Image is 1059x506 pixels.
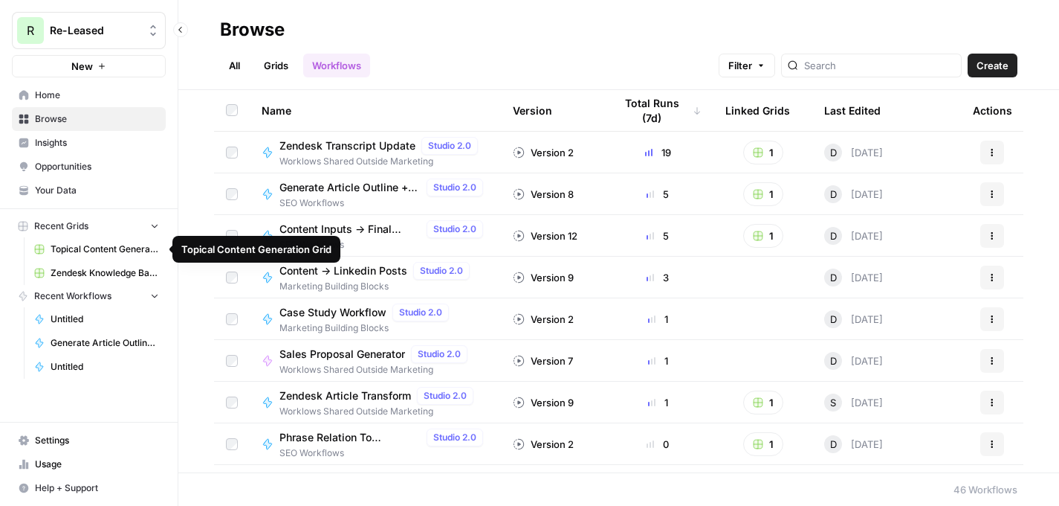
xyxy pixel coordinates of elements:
span: New [71,59,93,74]
span: Sales Proposal Generator [279,347,405,362]
div: Actions [973,90,1012,131]
div: 19 [614,145,702,160]
span: Zendesk Transcript Update [279,138,415,153]
span: Topical Content Generation Grid [51,243,159,256]
span: D [830,353,837,368]
span: Settings [35,434,159,447]
span: Phrase Relation To Stakeholder Relationships & Subtopic [279,430,421,445]
a: Zendesk Knowledge Base Update [27,261,166,285]
button: Recent Workflows [12,285,166,307]
span: Case Study Workflow [279,305,386,320]
span: SEO Workflows [279,196,489,210]
div: [DATE] [824,435,883,453]
span: Home [35,89,159,102]
span: Usage [35,458,159,471]
a: Your Data [12,179,166,202]
span: Studio 2.0 [433,431,476,444]
a: Insights [12,131,166,155]
a: Sales Proposal GeneratorStudio 2.0Worklows Shared Outside Marketing [262,345,489,377]
button: New [12,55,166,77]
div: Version 12 [513,228,577,243]
span: Studio 2.0 [428,139,471,153]
div: Version 8 [513,187,574,202]
div: [DATE] [824,144,883,161]
a: Generate Article Outline + Deep Research [27,331,166,355]
span: Marketing Building Blocks [279,321,455,335]
span: Studio 2.0 [420,264,463,278]
div: Version 2 [513,145,574,160]
div: Linked Grids [725,90,790,131]
button: Filter [719,54,775,77]
span: Insights [35,136,159,150]
a: Zendesk Transcript UpdateStudio 2.0Worklows Shared Outside Marketing [262,137,489,168]
a: Opportunities [12,155,166,179]
a: Topical Content Generation Grid [27,237,166,261]
span: Generate Article Outline + Deep Research [51,336,159,350]
a: Untitled [27,355,166,379]
div: [DATE] [824,185,883,203]
span: D [830,187,837,202]
button: Create [968,54,1017,77]
span: Worklows Shared Outside Marketing [279,155,484,168]
a: Usage [12,452,166,476]
a: Grids [255,54,297,77]
div: 1 [614,353,702,368]
div: Last Edited [824,90,881,131]
div: 0 [614,437,702,452]
div: 1 [614,312,702,327]
button: Help + Support [12,476,166,500]
a: Phrase Relation To Stakeholder Relationships & SubtopicStudio 2.0SEO Workflows [262,429,489,460]
a: Untitled [27,307,166,331]
button: Recent Grids [12,215,166,237]
span: Untitled [51,313,159,326]
div: 1 [614,395,702,410]
span: Content -> Linkedin Posts [279,263,407,278]
a: Content -> Linkedin PostsStudio 2.0Marketing Building Blocks [262,262,489,293]
div: 5 [614,187,702,202]
button: Workspace: Re-Leased [12,12,166,49]
span: Zendesk Knowledge Base Update [51,266,159,280]
span: Browse [35,112,159,126]
span: Zendesk Article Transform [279,388,411,403]
a: Case Study WorkflowStudio 2.0Marketing Building Blocks [262,304,489,335]
span: Marketing Building Blocks [279,280,476,293]
button: 1 [743,224,783,248]
span: SEO Workflows [279,446,489,460]
a: Browse [12,107,166,131]
div: Browse [220,18,285,42]
div: 46 Workflows [953,482,1017,497]
div: Version 2 [513,437,574,452]
a: Workflows [303,54,370,77]
div: 5 [614,228,702,243]
div: Version [513,90,552,131]
div: Total Runs (7d) [614,90,702,131]
button: 1 [743,432,783,456]
span: Recent Grids [34,220,88,233]
span: Studio 2.0 [424,389,467,403]
div: Name [262,90,489,131]
span: Filter [728,58,752,73]
div: [DATE] [824,269,883,286]
a: Generate Article Outline + Deep ResearchStudio 2.0SEO Workflows [262,179,489,210]
span: Worklows Shared Outside Marketing [279,405,479,418]
a: Settings [12,429,166,452]
span: Studio 2.0 [399,306,442,319]
span: Create [977,58,1008,73]
div: [DATE] [824,310,883,328]
span: SEO Workflows [279,238,489,252]
span: D [830,437,837,452]
div: Version 9 [513,270,574,285]
span: Untitled [51,360,159,374]
span: D [830,312,837,327]
div: [DATE] [824,394,883,411]
input: Search [804,58,955,73]
a: Content Inputs -> Final OutputsStudio 2.0SEO Workflows [262,220,489,252]
button: 1 [743,182,783,206]
span: Help + Support [35,481,159,495]
button: 1 [743,141,783,164]
span: Studio 2.0 [433,181,476,194]
span: D [830,228,837,243]
span: D [830,145,837,160]
button: 1 [743,391,783,414]
span: Your Data [35,184,159,197]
